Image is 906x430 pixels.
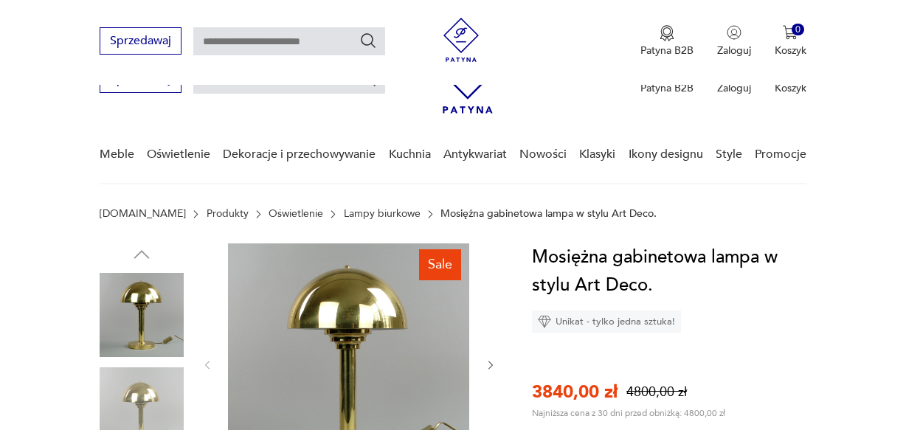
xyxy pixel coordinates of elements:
p: Patyna B2B [640,44,694,58]
a: Sprzedawaj [100,75,181,86]
a: Klasyki [579,126,615,183]
a: Nowości [519,126,567,183]
div: Unikat - tylko jedna sztuka! [532,311,681,333]
a: [DOMAIN_NAME] [100,208,186,220]
button: 0Koszyk [775,25,806,58]
img: Ikona koszyka [783,25,798,40]
img: Ikona medalu [660,25,674,41]
a: Sprzedawaj [100,37,181,47]
div: Sale [419,249,461,280]
a: Lampy biurkowe [344,208,421,220]
img: Patyna - sklep z meblami i dekoracjami vintage [439,18,483,62]
p: Zaloguj [717,44,751,58]
a: Meble [100,126,134,183]
a: Oświetlenie [147,126,210,183]
p: Mosiężna gabinetowa lampa w stylu Art Deco. [440,208,657,220]
h1: Mosiężna gabinetowa lampa w stylu Art Deco. [532,243,815,299]
a: Promocje [755,126,806,183]
a: Ikona medaluPatyna B2B [640,25,694,58]
img: Ikona diamentu [538,315,551,328]
a: Kuchnia [389,126,431,183]
div: 0 [792,24,804,36]
a: Dekoracje i przechowywanie [223,126,376,183]
p: 4800,00 zł [626,383,687,401]
a: Style [716,126,742,183]
button: Patyna B2B [640,25,694,58]
button: Zaloguj [717,25,751,58]
a: Antykwariat [443,126,507,183]
img: Zdjęcie produktu Mosiężna gabinetowa lampa w stylu Art Deco. [100,273,184,357]
button: Sprzedawaj [100,27,181,55]
p: Koszyk [775,44,806,58]
p: Koszyk [775,81,806,95]
p: Zaloguj [717,81,751,95]
a: Oświetlenie [269,208,323,220]
p: Patyna B2B [640,81,694,95]
a: Produkty [207,208,249,220]
p: Najniższa cena z 30 dni przed obniżką: 4800,00 zł [532,407,725,419]
img: Ikonka użytkownika [727,25,741,40]
button: Szukaj [359,32,377,49]
p: 3840,00 zł [532,380,618,404]
a: Ikony designu [629,126,703,183]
